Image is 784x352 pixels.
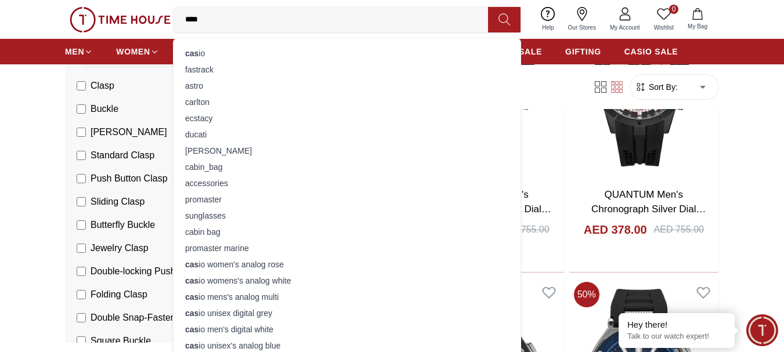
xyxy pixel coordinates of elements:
[180,273,514,289] div: io womens's analog white
[91,241,149,255] span: Jewelry Clasp
[537,23,559,32] span: Help
[535,5,561,34] a: Help
[91,79,114,93] span: Clasp
[180,191,514,208] div: promaster
[180,289,514,305] div: io mens's analog multi
[77,174,86,183] input: Push Button Clasp
[91,195,144,209] span: Sliding Clasp
[584,222,647,238] h4: AED 378.00
[649,23,678,32] span: Wishlist
[91,125,167,139] span: [PERSON_NAME]
[746,314,778,346] div: Chat Widget
[65,41,93,62] a: MEN
[180,94,514,110] div: carlton
[70,7,171,32] img: ...
[91,102,118,116] span: Buckle
[185,341,198,350] strong: cas
[91,172,168,186] span: Push Button Clasp
[180,224,514,240] div: cabin bag
[77,290,86,299] input: Folding Clasp
[91,218,155,232] span: Butterfly Buckle
[627,332,726,342] p: Talk to our watch expert!
[185,49,198,58] strong: cas
[185,325,198,334] strong: cas
[574,282,599,307] span: 50 %
[77,81,86,90] input: Clasp
[180,175,514,191] div: accessories
[65,46,84,57] span: MEN
[591,189,706,230] a: QUANTUM Men's Chronograph Silver Dial Watch - HNG893.631
[647,5,681,34] a: 0Wishlist
[116,41,159,62] a: WOMEN
[180,305,514,321] div: io unisex digital grey
[77,267,86,276] input: Double-locking Push Button Clasp
[627,319,726,331] div: Hey there!
[654,223,704,237] div: AED 755.00
[77,244,86,253] input: Jewelry Clasp
[180,240,514,256] div: promaster marine
[519,46,542,57] span: SALE
[77,197,86,206] input: Sliding Clasp
[561,5,603,34] a: Our Stores
[180,126,514,143] div: ducati
[180,78,514,94] div: astro
[499,223,549,237] div: AED 755.00
[77,313,86,322] input: Double Snap-Fastener
[180,159,514,175] div: cabin_bag
[185,292,198,302] strong: cas
[565,46,601,57] span: GIFTING
[683,22,712,31] span: My Bag
[624,46,678,57] span: CASIO SALE
[565,41,601,62] a: GIFTING
[91,288,147,302] span: Folding Clasp
[185,276,198,285] strong: cas
[180,321,514,338] div: io men's digital white
[180,208,514,224] div: sunglasses
[624,41,678,62] a: CASIO SALE
[185,309,198,318] strong: cas
[180,256,514,273] div: io women's analog rose
[180,61,514,78] div: fastrack
[77,104,86,114] input: Buckle
[77,128,86,137] input: [PERSON_NAME]
[116,46,150,57] span: WOMEN
[180,143,514,159] div: [PERSON_NAME]
[669,5,678,14] span: 0
[563,23,601,32] span: Our Stores
[77,220,86,230] input: Butterfly Buckle
[77,336,86,346] input: Square Buckle
[91,264,232,278] span: Double-locking Push Button Clasp
[635,81,678,93] button: Sort By:
[180,110,514,126] div: ecstacy
[185,260,198,269] strong: cas
[91,311,184,325] span: Double Snap-Fastener
[91,148,154,162] span: Standard Clasp
[77,151,86,160] input: Standard Clasp
[91,334,151,348] span: Square Buckle
[681,6,714,33] button: My Bag
[180,45,514,61] div: io
[605,23,645,32] span: My Account
[646,81,678,93] span: Sort By:
[519,41,542,62] a: SALE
